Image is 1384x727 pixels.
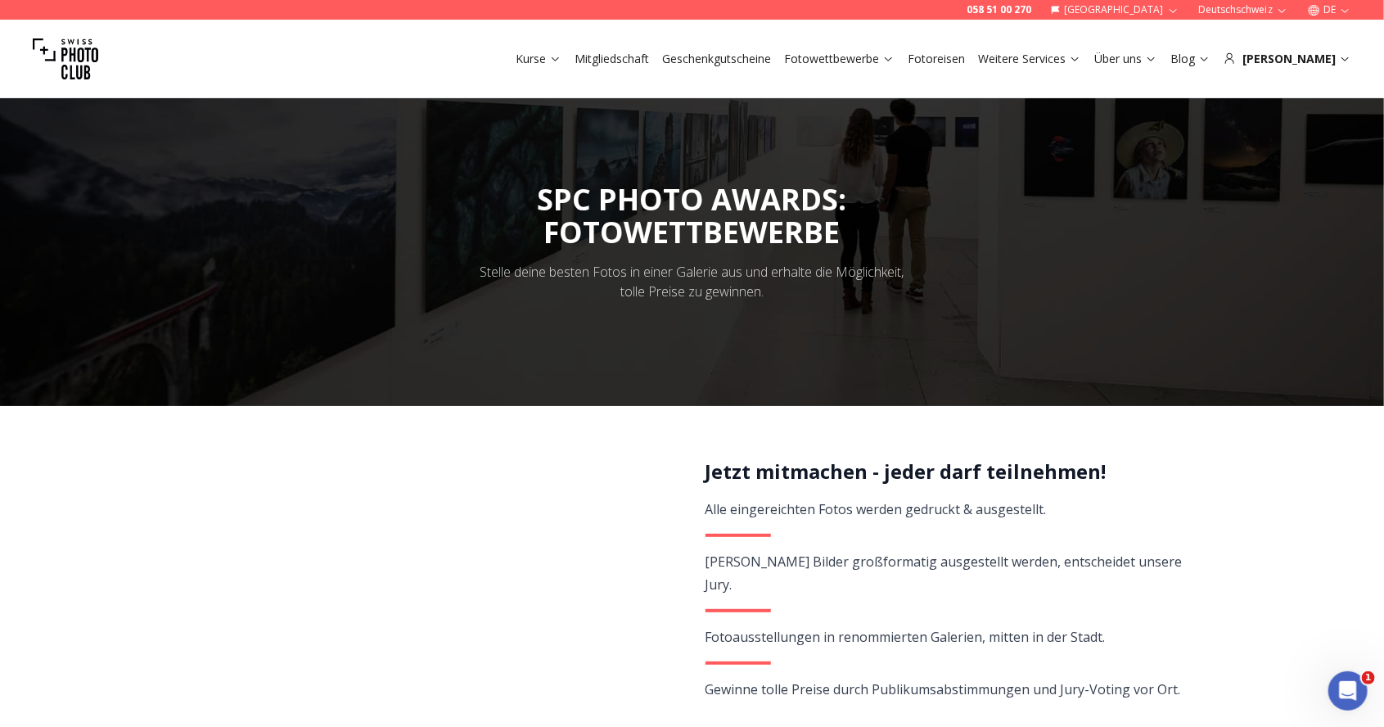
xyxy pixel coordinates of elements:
div: FOTOWETTBEWERBE [538,216,847,249]
button: Fotowettbewerbe [778,47,901,70]
span: Fotoausstellungen in renommierten Galerien, mitten in der Stadt. [706,628,1106,646]
button: Geschenkgutscheine [656,47,778,70]
div: Stelle deine besten Fotos in einer Galerie aus und erhalte die Möglichkeit, tolle Preise zu gewin... [470,262,915,301]
span: SPC PHOTO AWARDS: [538,179,847,249]
button: Blog [1164,47,1217,70]
span: Alle eingereichten Fotos werden gedruckt & ausgestellt. [706,500,1047,518]
button: Über uns [1088,47,1164,70]
button: Fotoreisen [901,47,972,70]
a: Mitgliedschaft [575,51,649,67]
span: Gewinne tolle Preise durch Publikumsabstimmungen und Jury-Voting vor Ort. [706,680,1181,698]
a: Geschenkgutscheine [662,51,771,67]
a: Blog [1170,51,1210,67]
div: [PERSON_NAME] [1224,51,1351,67]
img: Swiss photo club [33,26,98,92]
a: Fotoreisen [908,51,965,67]
span: 1 [1362,671,1375,684]
h2: Jetzt mitmachen - jeder darf teilnehmen! [706,458,1184,485]
a: 058 51 00 270 [967,3,1031,16]
span: [PERSON_NAME] Bilder großformatig ausgestellt werden, entscheidet unsere Jury. [706,553,1183,594]
iframe: Intercom live chat [1328,671,1368,711]
a: Weitere Services [978,51,1081,67]
a: Fotowettbewerbe [784,51,895,67]
button: Mitgliedschaft [568,47,656,70]
button: Weitere Services [972,47,1088,70]
a: Kurse [516,51,561,67]
button: Kurse [509,47,568,70]
a: Über uns [1094,51,1157,67]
